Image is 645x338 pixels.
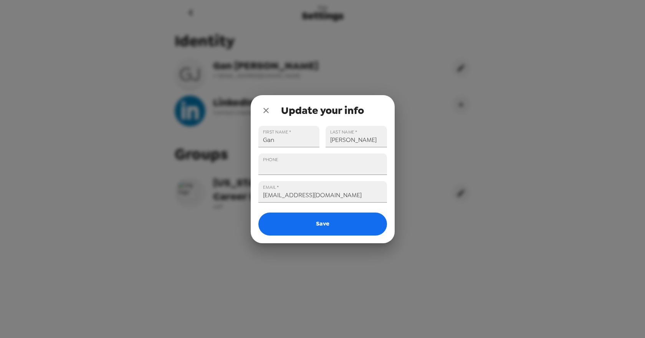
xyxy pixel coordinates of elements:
label: EMAIL [263,184,279,190]
label: LAST NAME [330,129,357,135]
label: PHONE [263,156,278,163]
label: FIRST NAME [263,129,291,135]
button: close [258,103,274,118]
button: Save [258,213,387,236]
span: Update your info [281,104,364,117]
